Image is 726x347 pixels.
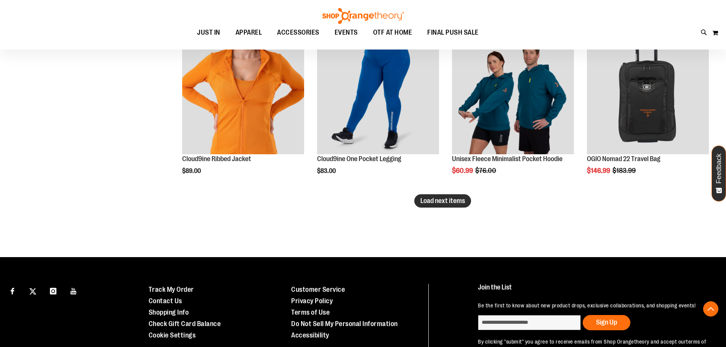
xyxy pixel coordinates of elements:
a: Accessibility [291,331,329,339]
div: product [313,29,443,194]
a: JUST IN [189,24,228,42]
a: Product image for OGIO Nomad 22 Travel BagSALE [587,33,709,156]
a: Visit our X page [26,284,40,297]
span: APPAREL [236,24,262,41]
a: OGIO Nomad 22 Travel Bag [587,155,660,163]
div: product [583,29,713,194]
span: $83.00 [317,168,337,174]
button: Sign Up [583,315,630,330]
a: Visit our Instagram page [46,284,60,297]
span: Load next items [420,197,465,205]
span: ACCESSORIES [277,24,319,41]
span: $183.99 [612,167,637,174]
div: product [178,29,308,194]
img: Cloud9ine One Pocket Legging [317,33,439,155]
a: Cloud9ine One Pocket Legging [317,155,401,163]
a: APPAREL [228,24,270,41]
a: EVENTS [327,24,365,42]
a: Do Not Sell My Personal Information [291,320,398,328]
button: Load next items [414,194,471,208]
span: $146.99 [587,167,611,174]
img: Shop Orangetheory [321,8,405,24]
img: Product image for OGIO Nomad 22 Travel Bag [587,33,709,155]
span: Sign Up [596,318,617,326]
span: Feedback [715,154,723,184]
a: OTF AT HOME [365,24,420,42]
p: Be the first to know about new product drops, exclusive collaborations, and shopping events! [478,302,708,309]
a: Terms of Use [291,309,330,316]
span: FINAL PUSH SALE [427,24,479,41]
span: $89.00 [182,168,202,174]
a: Privacy Policy [291,297,333,305]
span: $76.00 [475,167,497,174]
span: EVENTS [335,24,358,41]
div: product [448,29,578,194]
a: Cloud9ine Ribbed Jacket [182,33,304,156]
a: Visit our Youtube page [67,284,80,297]
a: ACCESSORIES [269,24,327,42]
a: Unisex Fleece Minimalist Pocket Hoodie [452,155,563,163]
a: Track My Order [149,286,194,293]
a: Customer Service [291,286,345,293]
button: Back To Top [703,301,718,317]
span: OTF AT HOME [373,24,412,41]
a: Cloud9ine Ribbed Jacket [182,155,251,163]
span: JUST IN [197,24,220,41]
img: Twitter [29,288,36,295]
img: Unisex Fleece Minimalist Pocket Hoodie [452,33,574,155]
img: Cloud9ine Ribbed Jacket [182,33,304,155]
button: Feedback - Show survey [712,146,726,201]
a: Unisex Fleece Minimalist Pocket HoodieSALE [452,33,574,156]
a: Check Gift Card Balance [149,320,221,328]
input: enter email [478,315,581,330]
a: Contact Us [149,297,182,305]
a: Shopping Info [149,309,189,316]
h4: Join the List [478,284,708,298]
a: Cookie Settings [149,331,196,339]
span: $60.99 [452,167,474,174]
a: FINAL PUSH SALE [420,24,486,42]
a: Visit our Facebook page [6,284,19,297]
a: Cloud9ine One Pocket Legging [317,33,439,156]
